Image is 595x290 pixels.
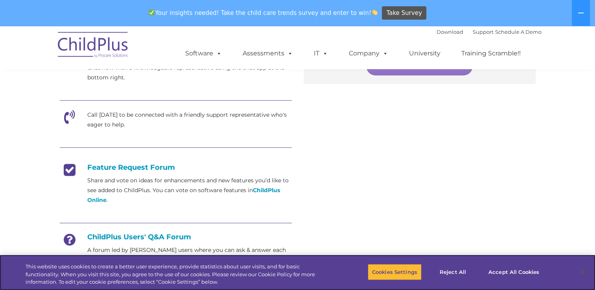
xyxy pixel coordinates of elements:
[235,46,301,61] a: Assessments
[149,9,155,15] img: ✅
[87,187,280,204] a: ChildPlus Online
[473,29,494,35] a: Support
[87,176,292,205] p: Share and vote on ideas for enhancements and new features you’d like to see added to ChildPlus. Y...
[387,6,422,20] span: Take Survey
[401,46,448,61] a: University
[382,6,426,20] a: Take Survey
[26,263,327,286] div: This website uses cookies to create a better user experience, provide statistics about user visit...
[60,163,292,172] h4: Feature Request Forum
[437,29,463,35] a: Download
[484,264,543,280] button: Accept All Cookies
[87,63,292,83] p: Chat now with a knowledgable representative using the chat app at the bottom right.
[87,245,292,275] p: A forum led by [PERSON_NAME] users where you can ask & answer each other’s questions about the so...
[574,263,591,281] button: Close
[428,264,477,280] button: Reject All
[368,264,422,280] button: Cookies Settings
[453,46,529,61] a: Training Scramble!!
[54,26,133,66] img: ChildPlus by Procare Solutions
[306,46,336,61] a: IT
[87,110,292,130] p: Call [DATE] to be connected with a friendly support representative who's eager to help.
[146,5,381,20] span: Your insights needed! Take the child care trends survey and enter to win!
[341,46,396,61] a: Company
[60,233,292,241] h4: ChildPlus Users' Q&A Forum
[372,9,378,15] img: 👏
[495,29,542,35] a: Schedule A Demo
[177,46,230,61] a: Software
[437,29,542,35] font: |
